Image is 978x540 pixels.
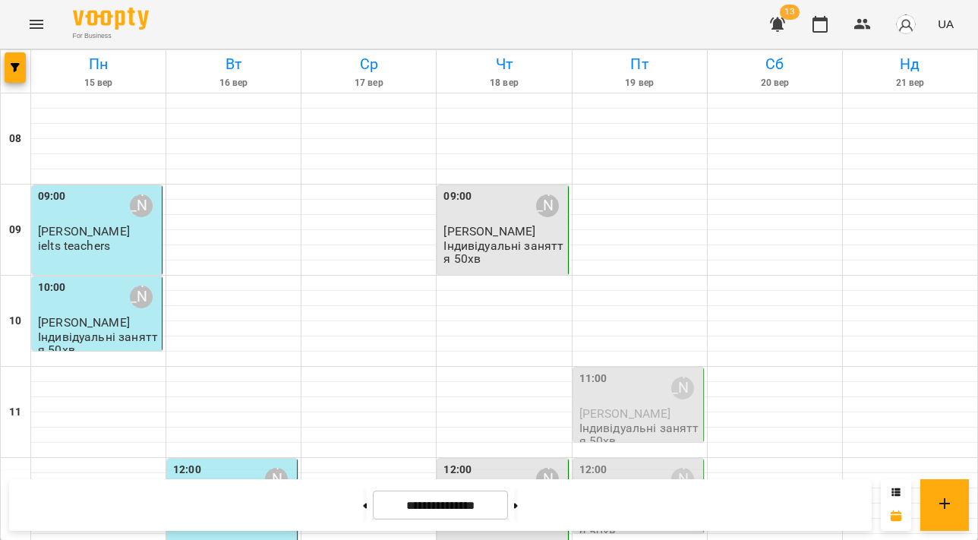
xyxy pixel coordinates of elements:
h6: 16 вер [169,76,298,90]
h6: 21 вер [845,76,975,90]
button: Menu [18,6,55,43]
p: Індивідуальні заняття 50хв [443,239,564,266]
h6: Сб [710,52,840,76]
h6: Ср [304,52,434,76]
span: 13 [780,5,800,20]
h6: 15 вер [33,76,163,90]
div: Марія Хоміцька [130,194,153,217]
span: For Business [73,31,149,41]
div: Марія Хоміцька [536,468,559,491]
h6: 10 [9,313,21,330]
h6: 17 вер [304,76,434,90]
div: Марія Хоміцька [130,286,153,308]
h6: Пт [575,52,705,76]
label: 09:00 [443,188,472,205]
div: Марія Хоміцька [536,194,559,217]
h6: 09 [9,222,21,238]
h6: Пн [33,52,163,76]
img: Voopty Logo [73,8,149,30]
p: Індивідуальні заняття 50хв [38,330,159,357]
div: Марія Хоміцька [671,468,694,491]
span: [PERSON_NAME] [38,224,130,238]
label: 10:00 [38,279,66,296]
p: Індивідуальні заняття 50хв [579,422,700,448]
img: avatar_s.png [895,14,916,35]
h6: 11 [9,404,21,421]
h6: Чт [439,52,569,76]
h6: 20 вер [710,76,840,90]
label: 12:00 [173,462,201,478]
span: [PERSON_NAME] [579,406,671,421]
p: ielts teachers [38,239,110,252]
label: 12:00 [443,462,472,478]
div: Марія Хоміцька [265,468,288,491]
button: UA [932,10,960,38]
div: Марія Хоміцька [671,377,694,399]
label: 09:00 [38,188,66,205]
span: UA [938,16,954,32]
h6: 18 вер [439,76,569,90]
label: 12:00 [579,462,607,478]
h6: 19 вер [575,76,705,90]
h6: Вт [169,52,298,76]
h6: 08 [9,131,21,147]
span: [PERSON_NAME] [443,224,535,238]
span: [PERSON_NAME] [38,315,130,330]
h6: Нд [845,52,975,76]
label: 11:00 [579,371,607,387]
